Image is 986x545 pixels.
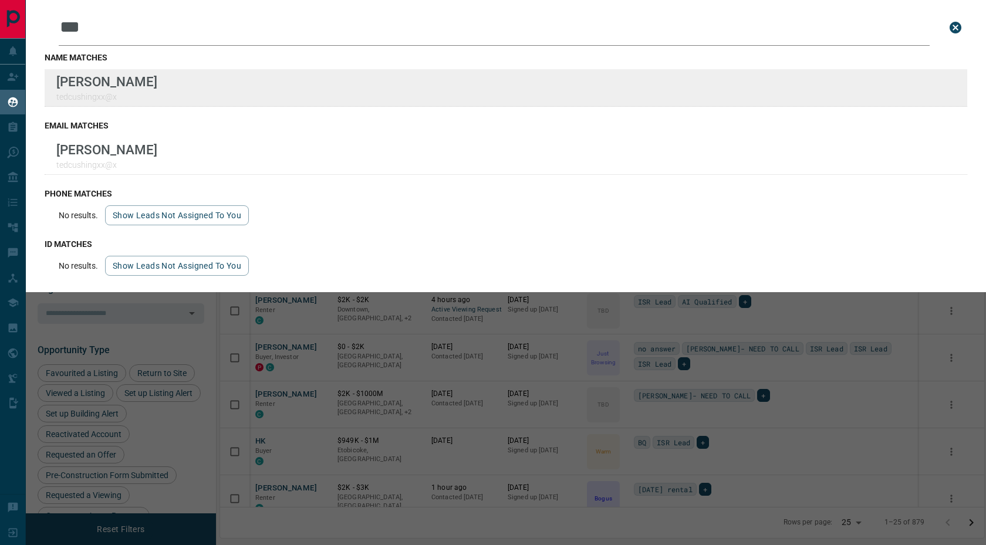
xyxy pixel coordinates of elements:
[59,261,98,270] p: No results.
[56,142,157,157] p: [PERSON_NAME]
[105,256,249,276] button: show leads not assigned to you
[56,74,157,89] p: [PERSON_NAME]
[56,160,157,170] p: tedcushingxx@x
[45,53,967,62] h3: name matches
[45,121,967,130] h3: email matches
[944,16,967,39] button: close search bar
[45,189,967,198] h3: phone matches
[45,239,967,249] h3: id matches
[56,92,157,101] p: tedcushingxx@x
[59,211,98,220] p: No results.
[105,205,249,225] button: show leads not assigned to you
